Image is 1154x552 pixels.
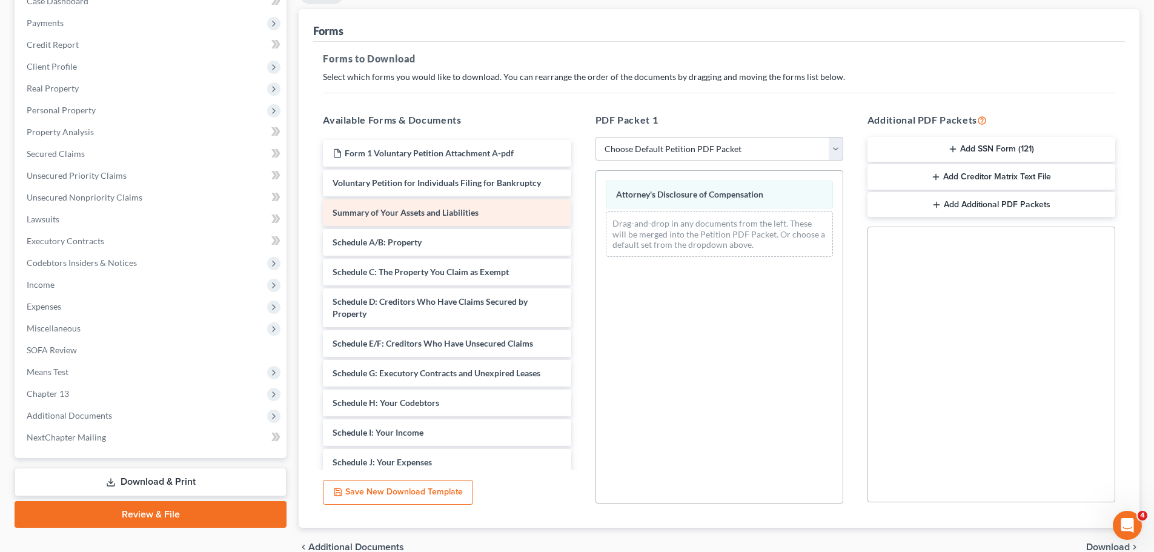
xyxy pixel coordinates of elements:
[299,542,308,552] i: chevron_left
[17,165,287,187] a: Unsecured Priority Claims
[867,137,1115,162] button: Add SSN Form (121)
[27,170,127,181] span: Unsecured Priority Claims
[867,164,1115,190] button: Add Creditor Matrix Text File
[345,148,514,158] span: Form 1 Voluntary Petition Attachment A-pdf
[27,214,59,224] span: Lawsuits
[15,501,287,528] a: Review & File
[867,113,1115,127] h5: Additional PDF Packets
[17,339,287,361] a: SOFA Review
[333,457,432,467] span: Schedule J: Your Expenses
[17,34,287,56] a: Credit Report
[27,432,106,442] span: NextChapter Mailing
[17,208,287,230] a: Lawsuits
[333,237,422,247] span: Schedule A/B: Property
[595,113,843,127] h5: PDF Packet 1
[15,468,287,496] a: Download & Print
[27,61,77,71] span: Client Profile
[17,143,287,165] a: Secured Claims
[27,279,55,290] span: Income
[27,410,112,421] span: Additional Documents
[1086,542,1139,552] button: Download chevron_right
[17,230,287,252] a: Executory Contracts
[1138,511,1147,520] span: 4
[27,301,61,311] span: Expenses
[333,427,423,437] span: Schedule I: Your Income
[867,192,1115,218] button: Add Additional PDF Packets
[333,296,528,319] span: Schedule D: Creditors Who Have Claims Secured by Property
[313,24,343,38] div: Forms
[333,368,540,378] span: Schedule G: Executory Contracts and Unexpired Leases
[308,542,404,552] span: Additional Documents
[27,345,77,355] span: SOFA Review
[27,367,68,377] span: Means Test
[299,542,404,552] a: chevron_left Additional Documents
[27,388,69,399] span: Chapter 13
[323,480,473,505] button: Save New Download Template
[606,211,833,257] div: Drag-and-drop in any documents from the left. These will be merged into the Petition PDF Packet. ...
[27,18,64,28] span: Payments
[17,427,287,448] a: NextChapter Mailing
[27,148,85,159] span: Secured Claims
[27,192,142,202] span: Unsecured Nonpriority Claims
[333,267,509,277] span: Schedule C: The Property You Claim as Exempt
[323,52,1115,66] h5: Forms to Download
[27,323,81,333] span: Miscellaneous
[1086,542,1130,552] span: Download
[333,338,533,348] span: Schedule E/F: Creditors Who Have Unsecured Claims
[323,113,571,127] h5: Available Forms & Documents
[27,39,79,50] span: Credit Report
[1113,511,1142,540] iframe: Intercom live chat
[1130,542,1139,552] i: chevron_right
[616,189,763,199] span: Attorney's Disclosure of Compensation
[17,187,287,208] a: Unsecured Nonpriority Claims
[27,127,94,137] span: Property Analysis
[27,236,104,246] span: Executory Contracts
[323,71,1115,83] p: Select which forms you would like to download. You can rearrange the order of the documents by dr...
[333,178,541,188] span: Voluntary Petition for Individuals Filing for Bankruptcy
[333,207,479,218] span: Summary of Your Assets and Liabilities
[27,105,96,115] span: Personal Property
[17,121,287,143] a: Property Analysis
[27,83,79,93] span: Real Property
[27,258,137,268] span: Codebtors Insiders & Notices
[333,397,439,408] span: Schedule H: Your Codebtors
